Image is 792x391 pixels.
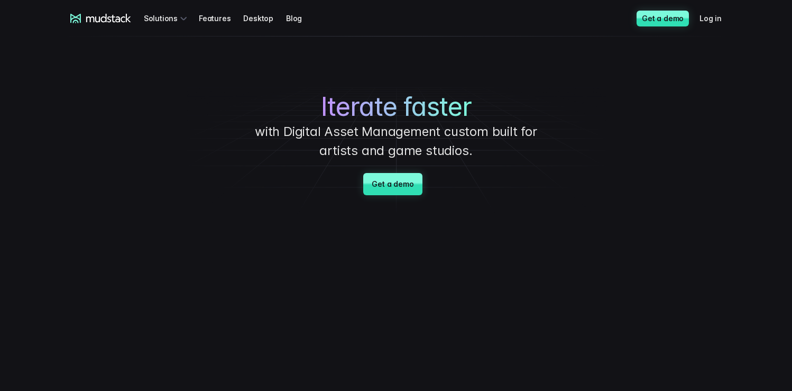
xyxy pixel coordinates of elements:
a: Blog [286,8,315,28]
a: Features [199,8,243,28]
a: mudstack logo [70,14,131,23]
a: Get a demo [363,173,422,195]
span: Iterate faster [321,92,472,122]
a: Desktop [243,8,286,28]
div: Solutions [144,8,190,28]
p: with Digital Asset Management custom built for artists and game studios. [237,122,555,160]
a: Get a demo [637,11,689,26]
a: Log in [699,8,734,28]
